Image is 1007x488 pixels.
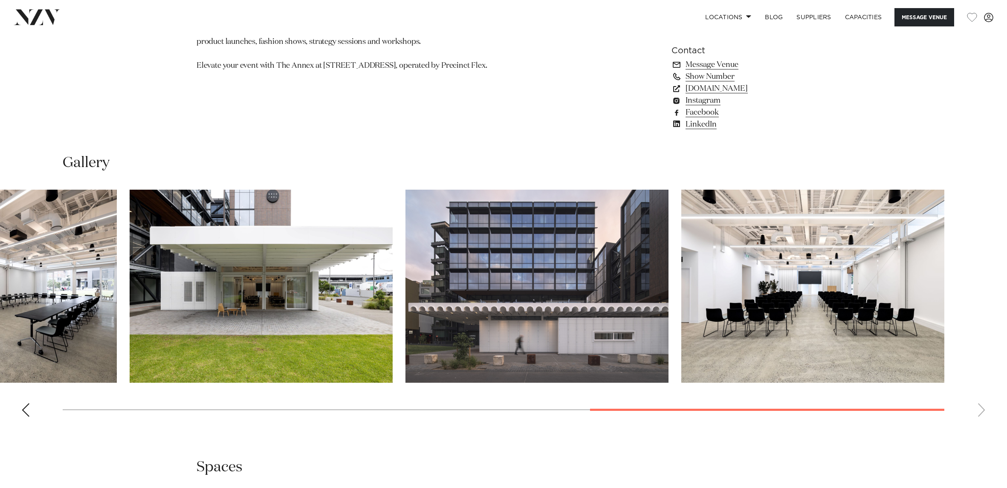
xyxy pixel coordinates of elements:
a: Facebook [671,107,810,118]
a: [DOMAIN_NAME] [671,83,810,95]
a: LinkedIn [671,118,810,130]
a: Locations [698,8,758,26]
a: Message Venue [671,59,810,71]
a: Instagram [671,95,810,107]
h2: Spaces [197,458,243,477]
a: BLOG [758,8,790,26]
h2: Gallery [63,153,110,173]
h6: Contact [671,44,810,57]
img: nzv-logo.png [14,9,60,25]
a: Show Number [671,71,810,83]
swiper-slide: 8 / 8 [681,190,944,383]
button: Message Venue [894,8,954,26]
swiper-slide: 7 / 8 [405,190,668,383]
a: SUPPLIERS [790,8,838,26]
swiper-slide: 6 / 8 [130,190,393,383]
a: Capacities [838,8,889,26]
